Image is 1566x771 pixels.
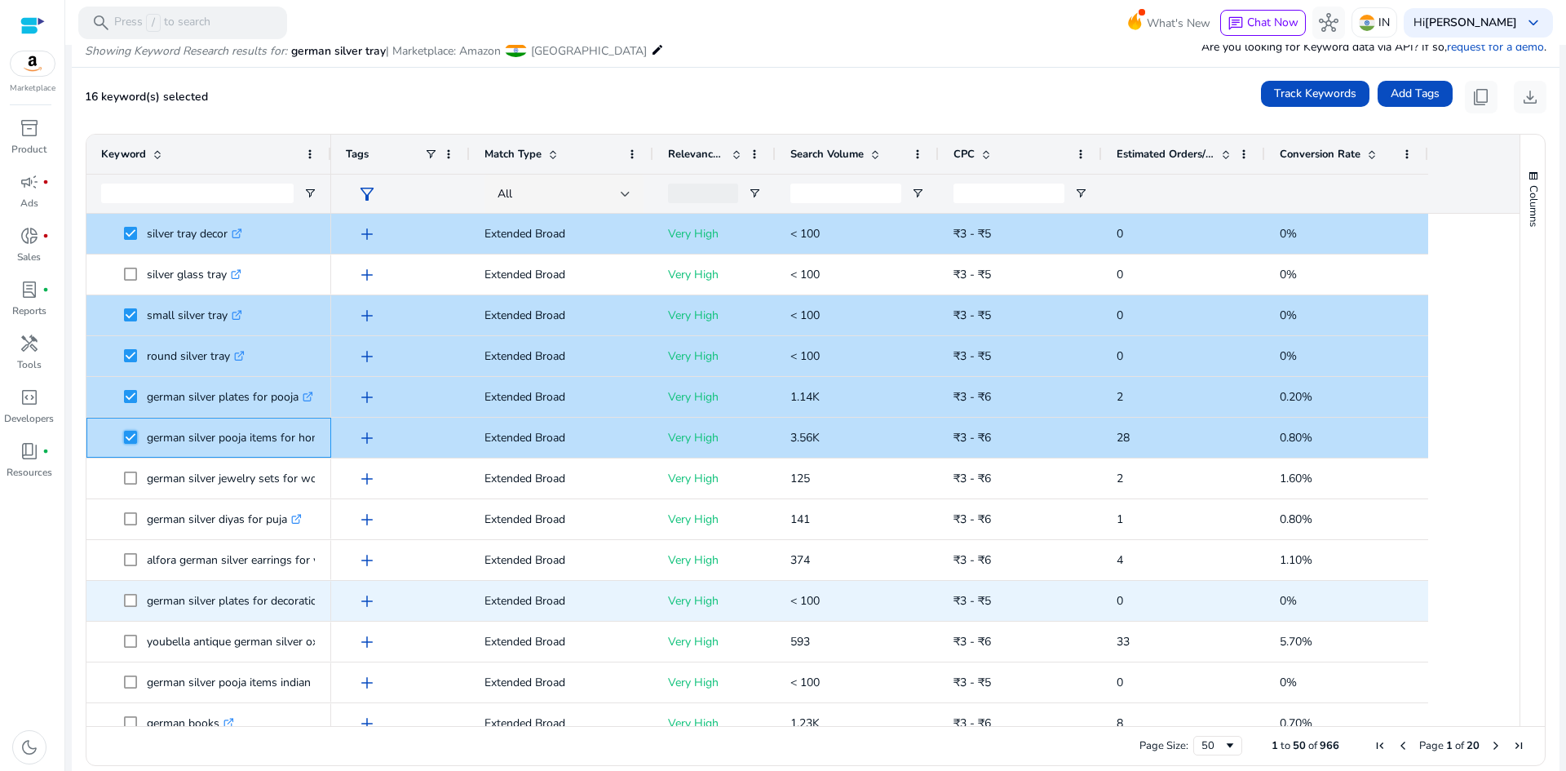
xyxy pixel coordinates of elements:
div: Next Page [1489,739,1502,752]
span: 0 [1117,593,1123,609]
p: silver tray decor [147,217,242,250]
span: 1.60% [1280,471,1312,486]
p: Very High [668,421,761,454]
p: Extended Broad [484,625,639,658]
span: add [357,714,377,733]
span: hub [1319,13,1338,33]
span: 33 [1117,634,1130,649]
span: Conversion Rate [1280,147,1360,162]
span: add [357,632,377,652]
p: Developers [4,411,54,426]
span: 1.10% [1280,552,1312,568]
p: youbella antique german silver oxidised plated [147,625,397,658]
span: 1 [1272,738,1278,753]
span: Relevance Score [668,147,725,162]
span: 0 [1117,226,1123,241]
span: 0.80% [1280,512,1312,527]
p: Very High [668,584,761,618]
p: Hi [1413,17,1517,29]
span: of [1455,738,1464,753]
p: Extended Broad [484,584,639,618]
p: Press to search [114,14,210,32]
span: ₹3 - ₹6 [953,552,991,568]
span: add [357,265,377,285]
span: ₹3 - ₹5 [953,348,991,364]
span: ₹3 - ₹5 [953,308,991,323]
span: < 100 [790,348,820,364]
span: ₹3 - ₹6 [953,471,991,486]
p: Extended Broad [484,339,639,373]
span: ₹3 - ₹5 [953,675,991,690]
div: Page Size: [1139,738,1188,753]
span: < 100 [790,226,820,241]
span: All [498,186,512,202]
span: ₹3 - ₹6 [953,512,991,527]
span: 0% [1280,593,1297,609]
span: 3.56K [790,430,820,445]
span: < 100 [790,675,820,690]
span: search [91,13,111,33]
span: < 100 [790,593,820,609]
div: Last Page [1512,739,1525,752]
span: add [357,673,377,693]
button: download [1514,81,1546,113]
span: to [1281,738,1290,753]
p: Very High [668,707,761,740]
span: add [357,224,377,244]
span: add [357,347,377,366]
span: < 100 [790,308,820,323]
span: fiber_manual_record [42,286,49,293]
span: 0 [1117,675,1123,690]
p: german silver pooja items for home [147,421,342,454]
span: Track Keywords [1274,85,1356,102]
span: 966 [1320,738,1339,753]
span: Tags [346,147,369,162]
span: 2 [1117,389,1123,405]
img: in.svg [1359,15,1375,31]
span: chat [1228,16,1244,32]
span: | Marketplace: Amazon [386,43,501,59]
span: 0 [1117,348,1123,364]
span: 1 [1446,738,1453,753]
p: Very High [668,543,761,577]
span: 0% [1280,226,1297,241]
span: download [1520,87,1540,107]
span: 0.70% [1280,716,1312,731]
span: fiber_manual_record [42,448,49,454]
span: Match Type [484,147,542,162]
p: Marketplace [10,82,55,95]
span: dark_mode [20,738,39,757]
span: Keyword [101,147,146,162]
button: Track Keywords [1261,81,1369,107]
span: 1 [1117,512,1123,527]
span: 1.14K [790,389,820,405]
div: First Page [1374,739,1387,752]
button: Open Filter Menu [1074,187,1087,200]
span: 374 [790,552,810,568]
p: german books [147,707,234,740]
span: 141 [790,512,810,527]
span: inventory_2 [20,118,39,138]
span: keyboard_arrow_down [1524,13,1543,33]
p: Very High [668,380,761,414]
button: Open Filter Menu [303,187,316,200]
span: 0 [1117,308,1123,323]
span: campaign [20,172,39,192]
span: ₹3 - ₹6 [953,634,991,649]
div: Page Size [1193,736,1242,755]
span: donut_small [20,226,39,246]
span: add [357,469,377,489]
button: Open Filter Menu [911,187,924,200]
span: add [357,510,377,530]
p: german silver diyas for puja [147,503,302,536]
span: Add Tags [1391,85,1440,102]
span: 16 keyword(s) selected [85,89,208,104]
p: Very High [668,503,761,536]
button: hub [1312,7,1345,39]
p: Reports [12,304,46,318]
span: / [146,14,161,32]
span: add [357,428,377,448]
span: 1.23K [790,716,820,731]
span: ₹3 - ₹5 [953,226,991,241]
span: 28 [1117,430,1130,445]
